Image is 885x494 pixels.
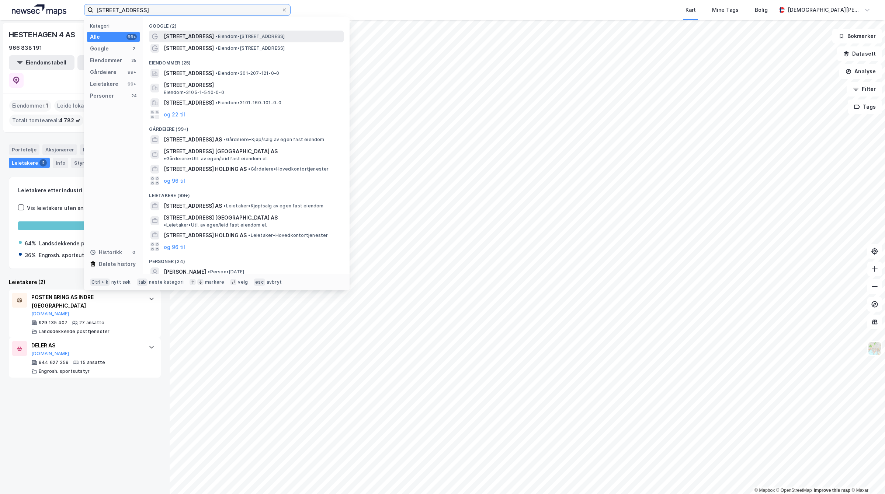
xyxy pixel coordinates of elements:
div: DELER AS [31,341,141,350]
div: 944 627 359 [39,360,69,365]
div: Aksjonærer [42,144,77,155]
span: • [248,166,250,172]
span: • [164,156,166,161]
input: Søk på adresse, matrikkel, gårdeiere, leietakere eller personer [93,4,281,15]
div: Personer (24) [143,253,350,266]
div: Google (2) [143,17,350,31]
span: Leietaker • Kjøp/salg av egen fast eiendom [223,203,323,209]
div: Totalt tomteareal : [9,115,83,126]
a: OpenStreetMap [776,488,812,493]
div: 929 135 407 [39,320,67,326]
div: 2 [131,46,137,52]
div: Leietakere etter industri [18,186,152,195]
span: [STREET_ADDRESS] [GEOGRAPHIC_DATA] AS [164,213,278,222]
div: Leietakere (99+) [143,187,350,200]
span: • [208,269,210,274]
div: avbryt [267,279,282,285]
span: • [223,203,226,209]
iframe: Chat Widget [848,459,885,494]
div: Leietakere [9,158,50,168]
div: 2 [39,159,47,167]
div: Landsdekkende posttjenester [39,329,110,334]
div: 24 [131,93,137,99]
div: Kategori [90,23,140,29]
span: [STREET_ADDRESS] [164,81,341,90]
span: [STREET_ADDRESS] [164,69,214,78]
div: Alle [90,32,100,41]
div: Leietakere (2) [9,278,161,287]
div: markere [205,279,224,285]
button: Datasett [837,46,882,61]
span: Person • [DATE] [208,269,244,275]
div: 15 ansatte [80,360,105,365]
div: Bolig [755,6,768,14]
div: Landsdekkende posttjenester [39,239,117,248]
div: Personer [90,91,114,100]
span: Leietaker • Hovedkontortjenester [248,232,328,238]
div: Portefølje [9,144,39,155]
a: Improve this map [814,488,850,493]
div: Leietakere [90,80,118,88]
span: • [164,222,166,228]
div: 36% [25,251,36,260]
img: Z [868,341,882,355]
span: [STREET_ADDRESS] [164,44,214,53]
div: velg [238,279,248,285]
span: [STREET_ADDRESS] AS [164,135,222,144]
button: [DOMAIN_NAME] [31,311,69,317]
div: Eiendommer : [9,100,51,112]
div: neste kategori [149,279,184,285]
div: Historikk [90,248,122,257]
span: Gårdeiere • Utl. av egen/leid fast eiendom el. [164,156,268,162]
span: 4 782 ㎡ [59,116,80,125]
div: 25 [131,57,137,63]
span: Eiendom • [STREET_ADDRESS] [215,45,285,51]
span: [STREET_ADDRESS] [164,32,214,41]
button: Filter [847,82,882,97]
div: Leide lokasjoner : [54,100,107,112]
div: 99+ [126,69,137,75]
button: Tags [848,99,882,114]
button: og 22 til [164,110,185,119]
button: Bokmerker [832,29,882,43]
div: Eiendommer [90,56,122,65]
button: Analyse [839,64,882,79]
div: Vis leietakere uten ansatte [27,204,97,213]
div: tab [137,278,148,286]
div: Eiendommer (25) [143,54,350,67]
span: [STREET_ADDRESS] HOLDING AS [164,165,247,174]
div: Gårdeiere [90,68,117,77]
span: • [215,45,218,51]
div: Engrosh. sportsutstyr [39,251,94,260]
span: • [215,70,218,76]
div: Styret [71,158,101,168]
span: [STREET_ADDRESS] AS [164,202,222,210]
span: Eiendom • 3105-1-540-0-0 [164,90,224,95]
button: [DOMAIN_NAME] [31,351,69,357]
div: HESTEHAGEN 4 AS [9,29,77,41]
div: POSTEN BRING AS INDRE [GEOGRAPHIC_DATA] [31,293,141,311]
span: Eiendom • 301-207-121-0-0 [215,70,279,76]
div: nytt søk [111,279,131,285]
span: • [223,137,226,142]
div: Info [53,158,68,168]
div: 99+ [126,81,137,87]
span: [STREET_ADDRESS] [GEOGRAPHIC_DATA] AS [164,147,278,156]
span: • [215,34,218,39]
div: 966 838 191 [9,43,42,52]
span: • [248,232,250,238]
button: og 96 til [164,176,185,185]
span: • [215,100,218,105]
span: Leietaker • Utl. av egen/leid fast eiendom el. [164,222,267,228]
span: Eiendom • [STREET_ADDRESS] [215,34,285,39]
span: [STREET_ADDRESS] [164,98,214,107]
div: Delete history [99,260,136,269]
a: Mapbox [754,488,775,493]
div: 0 [131,249,137,255]
div: Engrosh. sportsutstyr [39,368,90,374]
button: Leietakertabell [77,55,143,70]
button: Eiendomstabell [9,55,74,70]
span: [STREET_ADDRESS] HOLDING AS [164,231,247,240]
div: 99+ [126,34,137,40]
div: Google [90,44,109,53]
